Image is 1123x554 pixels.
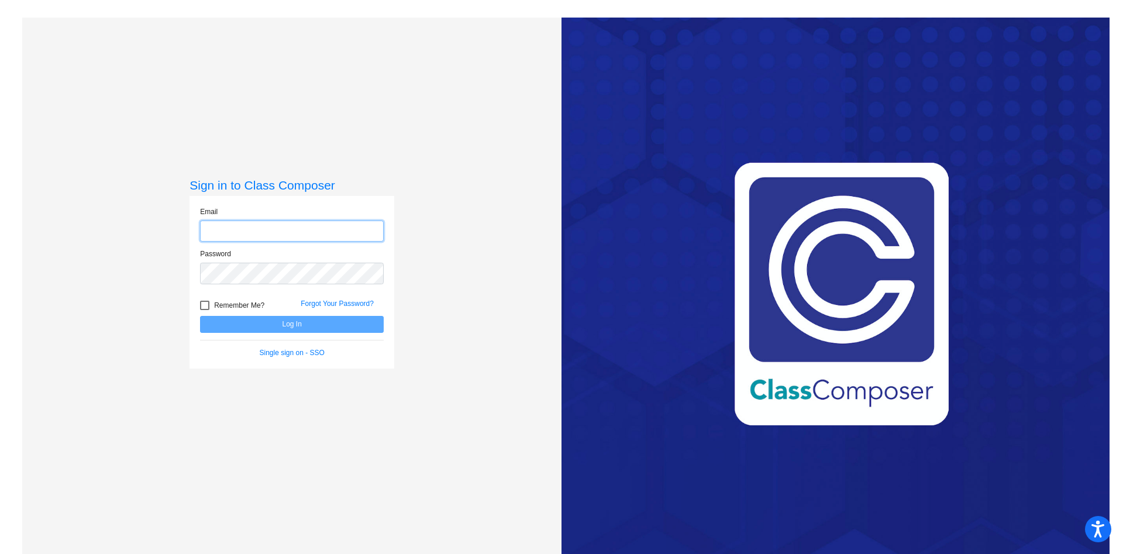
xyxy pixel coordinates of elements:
label: Email [200,207,218,217]
button: Log In [200,316,384,333]
a: Single sign on - SSO [260,349,325,357]
a: Forgot Your Password? [301,300,374,308]
span: Remember Me? [214,298,264,312]
label: Password [200,249,231,259]
h3: Sign in to Class Composer [190,178,394,192]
